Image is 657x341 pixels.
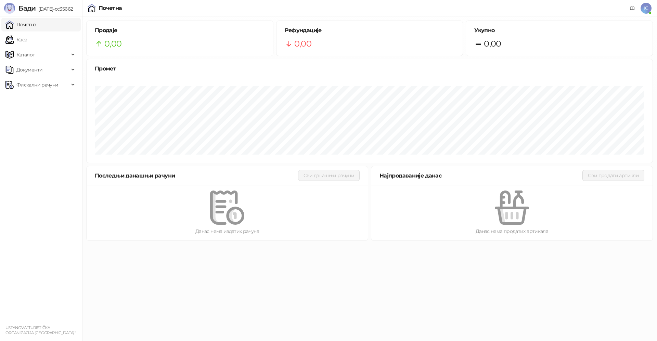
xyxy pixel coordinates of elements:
[379,171,582,180] div: Најпродаваније данас
[104,37,121,50] span: 0,00
[582,170,644,181] button: Сви продати артикли
[16,63,42,77] span: Документи
[16,48,35,62] span: Каталог
[641,3,652,14] span: IC
[294,37,311,50] span: 0,00
[95,26,265,35] h5: Продаје
[627,3,638,14] a: Документација
[36,6,73,12] span: [DATE]-cc35662
[5,33,27,47] a: Каса
[95,64,644,73] div: Промет
[18,4,36,12] span: Бади
[4,3,15,14] img: Logo
[484,37,501,50] span: 0,00
[99,5,122,11] div: Почетна
[16,78,58,92] span: Фискални рачуни
[5,325,76,335] small: USTANOVA "TURISTIČKA ORGANIZACIJA [GEOGRAPHIC_DATA]"
[298,170,360,181] button: Сви данашњи рачуни
[382,227,642,235] div: Данас нема продатих артикала
[98,227,357,235] div: Данас нема издатих рачуна
[95,171,298,180] div: Последњи данашњи рачуни
[474,26,644,35] h5: Укупно
[5,18,36,31] a: Почетна
[285,26,455,35] h5: Рефундације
